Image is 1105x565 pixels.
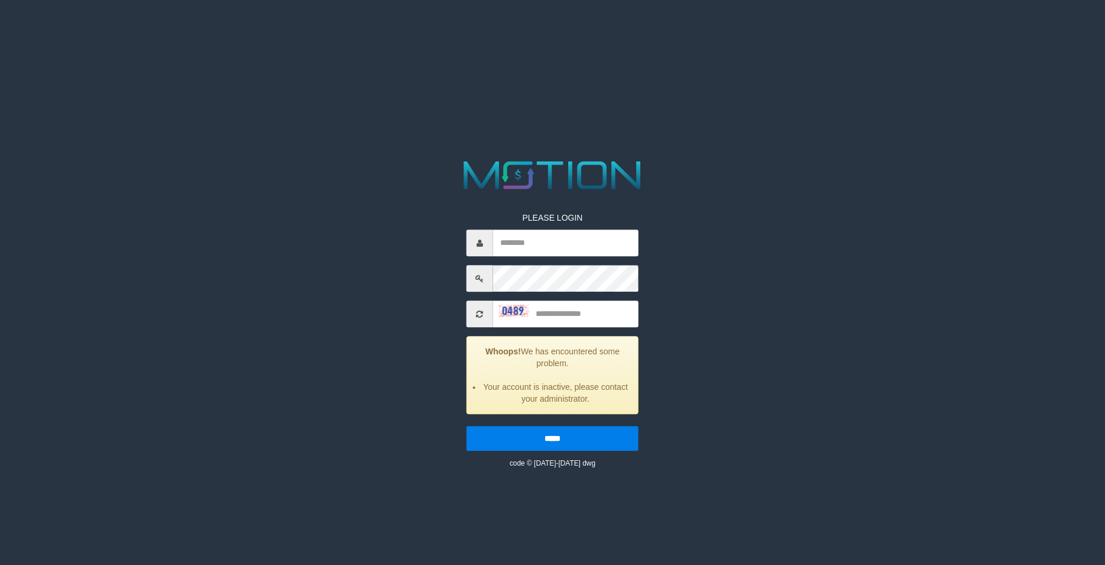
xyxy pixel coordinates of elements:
img: captcha [499,305,529,317]
li: Your account is inactive, please contact your administrator. [482,382,629,405]
img: MOTION_logo.png [456,156,649,194]
strong: Whoops! [485,347,521,357]
p: PLEASE LOGIN [466,212,639,224]
small: code © [DATE]-[DATE] dwg [510,460,595,468]
div: We has encountered some problem. [466,337,639,415]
